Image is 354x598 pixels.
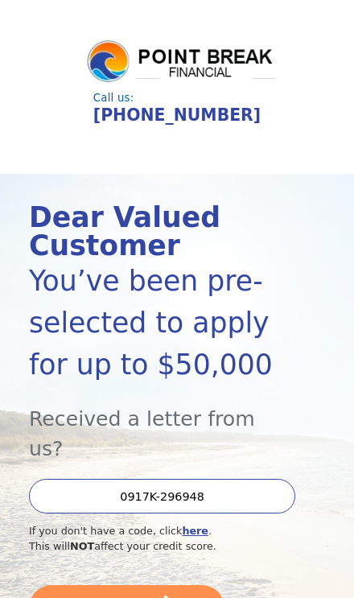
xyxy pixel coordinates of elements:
div: Received a letter from us? [29,386,281,464]
div: If you don't have a code, click . [29,523,281,538]
a: [PHONE_NUMBER] [93,105,261,125]
div: Call us: [93,93,261,103]
div: Dear Valued Customer [29,204,281,259]
div: You’ve been pre-selected to apply for up to $50,000 [29,260,281,386]
input: Enter your Offer Code: [29,479,295,513]
img: logo.png [85,39,278,85]
a: here [182,525,208,537]
span: NOT [70,540,94,552]
div: This will affect your credit score. [29,538,281,554]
